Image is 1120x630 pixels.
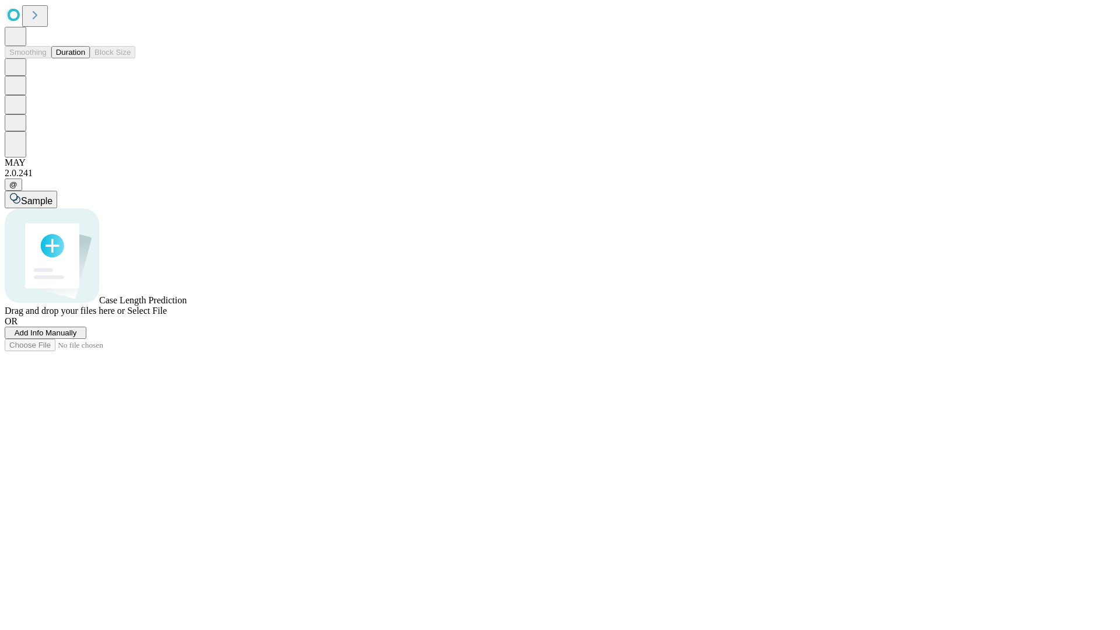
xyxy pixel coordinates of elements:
[90,46,135,58] button: Block Size
[5,178,22,191] button: @
[5,46,51,58] button: Smoothing
[5,316,17,326] span: OR
[51,46,90,58] button: Duration
[99,295,187,305] span: Case Length Prediction
[5,306,125,316] span: Drag and drop your files here or
[5,191,57,208] button: Sample
[21,196,52,206] span: Sample
[5,168,1115,178] div: 2.0.241
[9,180,17,189] span: @
[127,306,167,316] span: Select File
[5,327,86,339] button: Add Info Manually
[15,328,77,337] span: Add Info Manually
[5,157,1115,168] div: MAY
